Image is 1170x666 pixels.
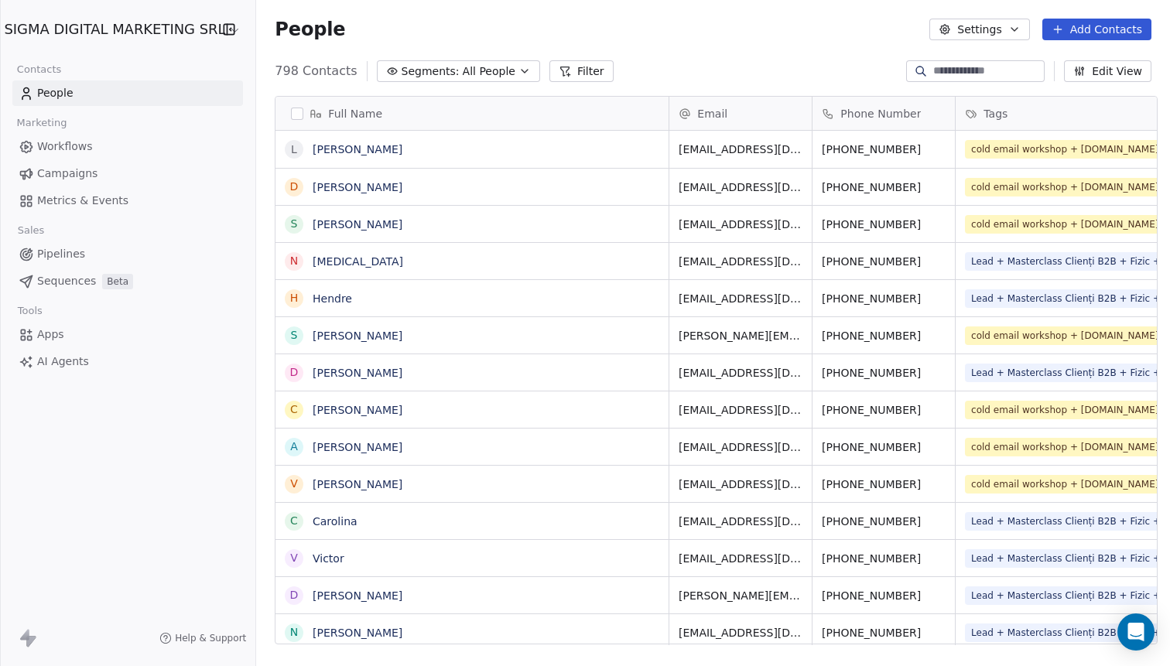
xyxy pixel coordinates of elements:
[313,441,402,453] a: [PERSON_NAME]
[313,143,402,155] a: [PERSON_NAME]
[822,179,946,195] span: [PHONE_NUMBER]
[822,254,946,269] span: [PHONE_NUMBER]
[275,18,345,41] span: People
[679,365,802,381] span: [EMAIL_ADDRESS][DOMAIN_NAME]
[822,514,946,529] span: [PHONE_NUMBER]
[822,439,946,455] span: [PHONE_NUMBER]
[679,328,802,343] span: [PERSON_NAME][EMAIL_ADDRESS][DOMAIN_NAME]
[291,439,299,455] div: A
[313,292,352,305] a: Hendre
[313,218,402,231] a: [PERSON_NAME]
[37,193,128,209] span: Metrics & Events
[965,475,1165,494] span: cold email workshop + [DOMAIN_NAME]
[822,625,946,640] span: [PHONE_NUMBER]
[929,19,1029,40] button: Settings
[679,476,802,492] span: [EMAIL_ADDRESS][DOMAIN_NAME]
[291,327,298,343] div: S
[12,322,243,347] a: Apps
[463,63,515,80] span: All People
[290,401,298,418] div: C
[402,63,460,80] span: Segments:
[12,161,243,186] a: Campaigns
[37,166,97,182] span: Campaigns
[37,85,74,101] span: People
[313,367,402,379] a: [PERSON_NAME]
[812,97,955,130] div: Phone Number
[1064,60,1151,82] button: Edit View
[290,179,299,195] div: D
[37,138,93,155] span: Workflows
[313,627,402,639] a: [PERSON_NAME]
[1117,613,1155,651] div: Open Intercom Messenger
[679,291,802,306] span: [EMAIL_ADDRESS][DOMAIN_NAME]
[313,589,402,602] a: [PERSON_NAME]
[965,178,1165,196] span: cold email workshop + [DOMAIN_NAME]
[10,58,68,81] span: Contacts
[275,62,357,80] span: 798 Contacts
[697,106,727,121] span: Email
[175,632,246,644] span: Help & Support
[679,254,802,269] span: [EMAIL_ADDRESS][DOMAIN_NAME]
[4,19,225,39] span: SIGMA DIGITAL MARKETING SRL
[313,330,402,342] a: [PERSON_NAME]
[822,291,946,306] span: [PHONE_NUMBER]
[290,290,299,306] div: H
[290,587,299,603] div: D
[679,514,802,529] span: [EMAIL_ADDRESS][DOMAIN_NAME]
[291,476,299,492] div: V
[12,80,243,106] a: People
[965,326,1165,345] span: cold email workshop + [DOMAIN_NAME]
[679,551,802,566] span: [EMAIL_ADDRESS][DOMAIN_NAME]
[290,253,298,269] div: N
[822,476,946,492] span: [PHONE_NUMBER]
[290,624,298,640] div: N
[313,552,344,565] a: Victor
[313,404,402,416] a: [PERSON_NAME]
[290,364,299,381] div: D
[669,97,812,130] div: Email
[679,439,802,455] span: [EMAIL_ADDRESS][DOMAIN_NAME]
[37,326,64,343] span: Apps
[840,106,921,121] span: Phone Number
[291,216,298,232] div: S
[12,349,243,374] a: AI Agents
[11,219,51,242] span: Sales
[37,353,89,370] span: AI Agents
[549,60,614,82] button: Filter
[822,142,946,157] span: [PHONE_NUMBER]
[12,268,243,294] a: SequencesBeta
[965,401,1165,419] span: cold email workshop + [DOMAIN_NAME]
[965,438,1165,456] span: cold email workshop + [DOMAIN_NAME]
[313,255,403,268] a: [MEDICAL_DATA]
[1042,19,1151,40] button: Add Contacts
[679,179,802,195] span: [EMAIL_ADDRESS][DOMAIN_NAME]
[313,181,402,193] a: [PERSON_NAME]
[822,588,946,603] span: [PHONE_NUMBER]
[275,97,669,130] div: Full Name
[12,241,243,267] a: Pipelines
[12,134,243,159] a: Workflows
[291,550,299,566] div: V
[290,513,298,529] div: C
[822,402,946,418] span: [PHONE_NUMBER]
[159,632,246,644] a: Help & Support
[965,215,1165,234] span: cold email workshop + [DOMAIN_NAME]
[822,365,946,381] span: [PHONE_NUMBER]
[965,140,1165,159] span: cold email workshop + [DOMAIN_NAME]
[679,142,802,157] span: [EMAIL_ADDRESS][DOMAIN_NAME]
[679,625,802,640] span: [EMAIL_ADDRESS][DOMAIN_NAME]
[328,106,382,121] span: Full Name
[822,328,946,343] span: [PHONE_NUMBER]
[313,515,357,528] a: Carolina
[12,188,243,213] a: Metrics & Events
[11,299,49,323] span: Tools
[822,217,946,232] span: [PHONE_NUMBER]
[822,551,946,566] span: [PHONE_NUMBER]
[275,131,669,645] div: grid
[679,588,802,603] span: [PERSON_NAME][EMAIL_ADDRESS][PERSON_NAME][DOMAIN_NAME]
[679,217,802,232] span: [EMAIL_ADDRESS][DOMAIN_NAME]
[10,111,74,135] span: Marketing
[984,106,1007,121] span: Tags
[102,274,133,289] span: Beta
[37,273,96,289] span: Sequences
